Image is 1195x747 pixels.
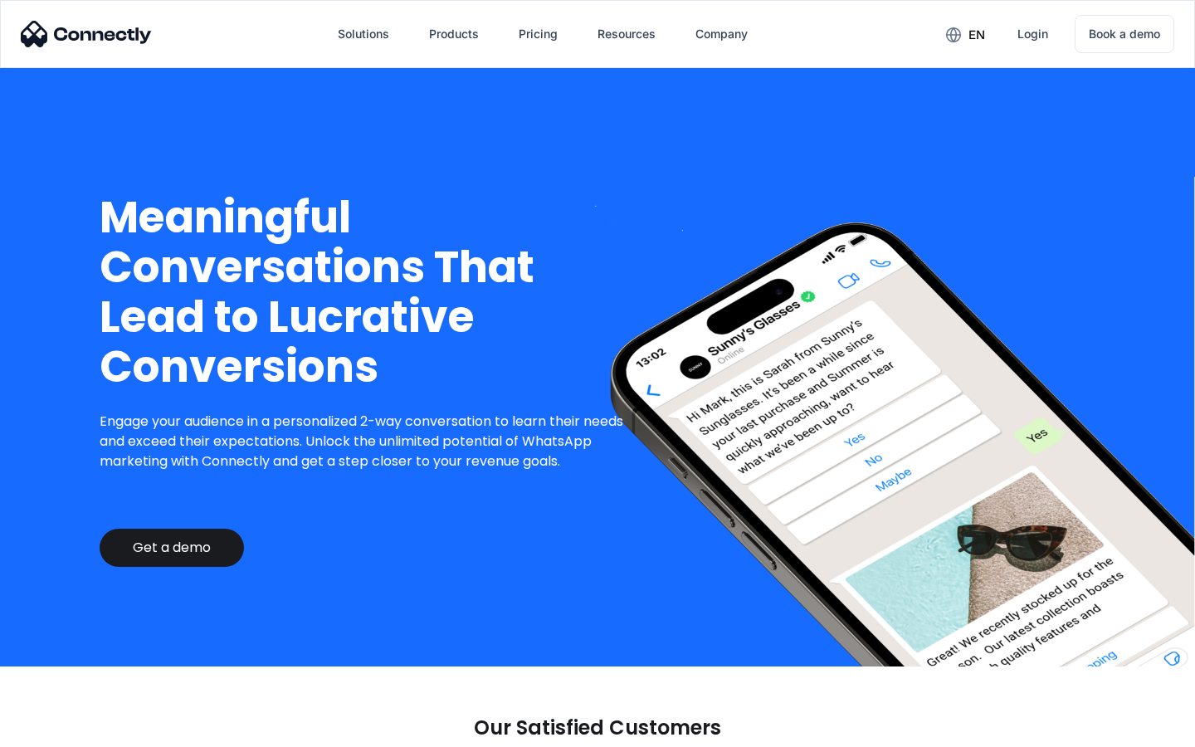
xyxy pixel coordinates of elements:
a: Get a demo [100,529,244,567]
div: Pricing [519,22,558,46]
a: Login [1004,14,1061,54]
div: Login [1017,22,1048,46]
div: Resources [597,22,656,46]
a: Pricing [505,14,571,54]
ul: Language list [33,718,100,741]
aside: Language selected: English [17,718,100,741]
div: Solutions [338,22,389,46]
div: en [968,23,985,46]
div: Get a demo [133,539,211,556]
div: Products [429,22,479,46]
p: Our Satisfied Customers [474,716,721,740]
div: Company [695,22,748,46]
p: Engage your audience in a personalized 2-way conversation to learn their needs and exceed their e... [100,412,637,471]
img: Connectly Logo [21,21,152,47]
h1: Meaningful Conversations That Lead to Lucrative Conversions [100,193,637,392]
a: Book a demo [1075,15,1174,53]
